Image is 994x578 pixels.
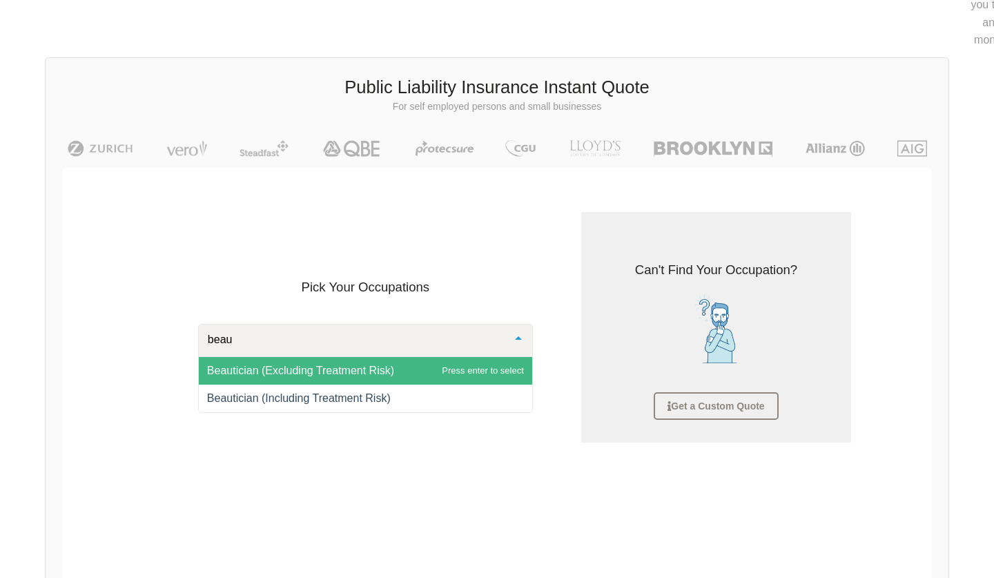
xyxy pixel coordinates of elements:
[592,261,841,279] h3: Can't Find Your Occupation?
[207,365,394,376] span: Beautician (Excluding Treatment Risk)
[799,140,872,157] img: Allianz | Public Liability Insurance
[160,140,213,157] img: Vero | Public Liability Insurance
[204,333,505,347] input: Type to search and select
[198,278,533,296] h3: Pick Your Occupations
[56,100,938,114] p: For self employed persons and small businesses
[207,392,391,404] span: Beautician (Including Treatment Risk)
[654,392,778,420] a: Get a Custom Quote
[315,140,389,157] img: QBE | Public Liability Insurance
[56,75,938,100] h3: Public Liability Insurance Instant Quote
[500,140,541,157] img: CGU | Public Liability Insurance
[61,140,139,157] img: Zurich | Public Liability Insurance
[562,140,628,157] img: LLOYD's | Public Liability Insurance
[648,140,777,157] img: Brooklyn | Public Liability Insurance
[234,140,295,157] img: Steadfast | Public Liability Insurance
[892,140,933,157] img: AIG | Public Liability Insurance
[410,140,480,157] img: Protecsure | Public Liability Insurance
